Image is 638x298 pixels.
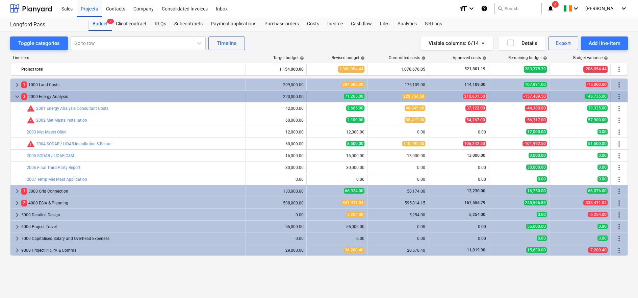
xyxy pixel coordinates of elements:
span: -44,180.00 [525,105,547,111]
div: RFQs [151,17,170,31]
div: 0.00 [370,177,425,182]
div: 4000 ESIA & Planning [21,198,243,208]
span: 106,242.50 [463,141,486,146]
span: 110,492.50 [402,141,425,146]
span: 114,109.00 [464,82,486,87]
div: 209,000.00 [249,82,304,87]
div: 0.00 [309,236,364,241]
div: 16,000.00 [249,153,304,158]
div: Budget variance [573,55,608,60]
span: 228,754.50 [402,94,425,99]
span: More actions [615,246,623,254]
span: -206,054.44 [583,66,608,72]
span: 12,000.00 [526,129,547,134]
span: More actions [615,199,623,207]
a: 2004 SODAR / LIDAR Installation & Rental [36,142,111,146]
span: 1,360,054.44 [338,66,364,72]
span: search [497,6,503,11]
iframe: Chat Widget [604,266,638,298]
span: -7,200.40 [588,247,608,253]
span: More actions [615,211,623,219]
span: help [481,56,486,60]
span: 58,417.00 [405,117,425,123]
i: notifications [547,4,554,13]
span: 283,378.39 [524,66,547,72]
div: Toggle categories [18,39,60,48]
div: Details [507,39,537,48]
span: More actions [615,116,623,124]
a: 2001 Energy Analysis Consultant Costs [36,106,108,111]
span: -75,000.00 [586,82,608,87]
span: 13,000.00 [466,153,486,158]
button: Toggle categories [10,36,68,50]
a: Client contract [112,17,151,31]
div: Subcontracts [170,17,207,31]
div: 5000 Detailed Design [21,209,243,220]
a: Income [323,17,347,31]
span: 66,924.00 [344,188,364,194]
span: 1 [21,188,27,194]
span: More actions [615,81,623,89]
span: 30,000.00 [526,165,547,170]
span: keyboard_arrow_right [13,81,21,89]
a: Files [376,17,393,31]
span: 13,230.00 [466,189,486,193]
div: 60,000.00 [249,118,304,123]
span: 37,122.00 [465,105,486,111]
span: 107,891.00 [524,82,547,87]
div: 0.00 [431,224,486,229]
div: Longford Pass [10,21,80,28]
div: 0.00 [431,165,486,170]
span: 0.00 [537,212,547,217]
a: 2003 Met Masts O&M [27,130,66,134]
a: Payment applications [207,17,260,31]
span: More actions [615,104,623,113]
span: -157,489.50 [522,94,547,99]
div: Budget [88,17,112,31]
div: Costs [303,17,323,31]
div: 60,000.00 [249,142,304,146]
div: Remaining budget [508,55,547,60]
span: help [603,56,608,60]
span: 46,845.00 [405,105,425,111]
a: Cash flow [347,17,376,31]
div: 3000 Grid Connection [21,186,243,197]
div: 176,109.00 [370,82,425,87]
span: More actions [615,140,623,148]
a: Analytics [393,17,421,31]
span: 521,801.19 [464,66,486,72]
span: 11,019.90 [466,248,486,252]
span: More actions [615,164,623,172]
a: 2007 Temp Met Mast Application [27,177,87,182]
span: 66,076.00 [587,188,608,194]
div: 12,000.00 [309,130,364,134]
span: -56,317.00 [525,117,547,123]
span: 0.00 [597,153,608,158]
div: Approved costs [453,55,486,60]
button: Visible columns:6/14 [420,36,493,50]
div: Visible columns : 6/14 [429,39,485,48]
span: -333,411.04 [583,200,608,205]
span: keyboard_arrow_right [13,234,21,243]
span: 167,556.79 [464,200,486,205]
div: 30,000.00 [249,165,304,170]
button: Export [548,36,579,50]
span: Committed costs exceed revised budget [27,140,35,148]
div: 20,570.40 [370,248,425,253]
i: Knowledge base [481,4,488,13]
a: Budget7 [88,17,112,31]
span: 841,411.04 [341,200,364,205]
span: 0.00 [597,129,608,134]
div: 55,000.00 [249,224,304,229]
div: 42,000.00 [249,106,304,111]
div: 6000 Project Travel [21,221,243,232]
span: [PERSON_NAME] [585,6,619,11]
span: 8,500.00 [346,141,364,146]
span: 54,267.00 [465,117,486,123]
div: 1,076,676.05 [370,64,425,75]
a: 2006 Final Third Party Report [27,165,80,170]
button: Details [499,36,545,50]
div: Timeline [217,39,236,48]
